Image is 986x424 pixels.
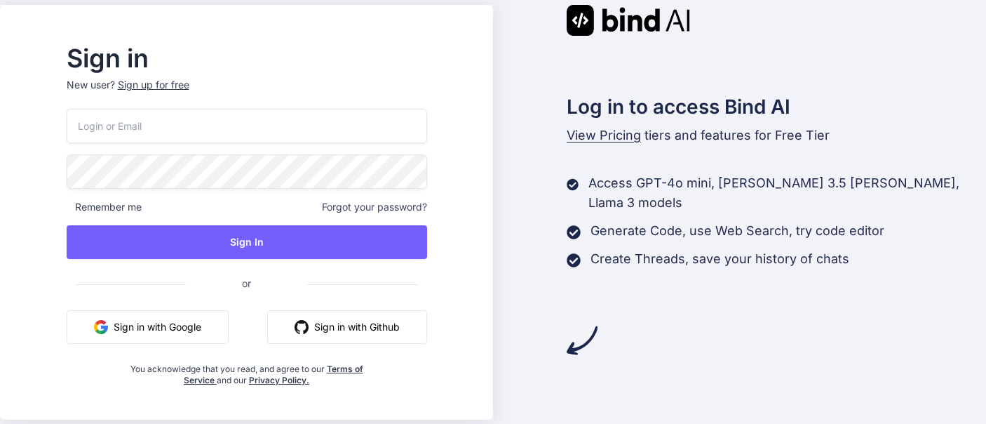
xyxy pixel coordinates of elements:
img: Bind AI logo [567,5,690,36]
img: google [94,320,108,334]
span: Forgot your password? [322,200,427,214]
p: Create Threads, save your history of chats [590,249,849,269]
a: Privacy Policy. [249,375,309,385]
p: Access GPT-4o mini, [PERSON_NAME] 3.5 [PERSON_NAME], Llama 3 models [588,173,986,213]
p: tiers and features for Free Tier [567,126,986,145]
button: Sign In [67,225,427,259]
p: Generate Code, use Web Search, try code editor [590,221,884,241]
a: Terms of Service [184,364,363,385]
img: github [295,320,309,334]
img: arrow [567,325,597,356]
p: New user? [67,78,427,109]
h2: Log in to access Bind AI [567,92,986,121]
button: Sign in with Github [267,310,427,344]
span: or [186,266,307,300]
span: View Pricing [567,128,641,143]
h2: Sign in [67,47,427,69]
div: Sign up for free [118,78,189,92]
input: Login or Email [67,109,427,143]
button: Sign in with Google [67,310,229,344]
div: You acknowledge that you read, and agree to our and our [126,355,367,386]
span: Remember me [67,200,142,214]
